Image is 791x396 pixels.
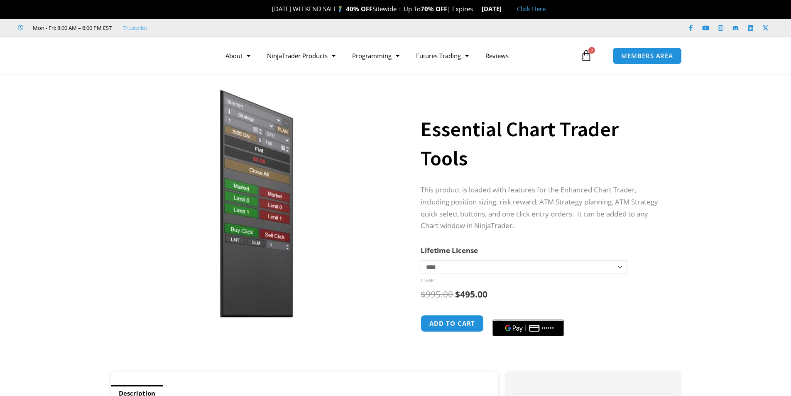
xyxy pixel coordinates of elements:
p: This product is loaded with features for the Enhanced Chart Trader, including position sizing, ri... [421,184,663,232]
img: Essential Chart Trader Tools [123,89,390,318]
strong: 70% OFF [421,5,447,13]
button: Buy with GPay [492,320,564,336]
img: 🏭 [502,6,508,12]
a: Reviews [477,46,517,65]
bdi: 495.00 [455,288,487,300]
strong: 40% OFF [346,5,372,13]
a: About [217,46,259,65]
span: [DATE] WEEKEND SALE Sitewide + Up To | Expires [263,5,481,13]
strong: [DATE] [482,5,509,13]
img: 🎉 [265,6,272,12]
img: 🏌️‍♂️ [337,6,343,12]
bdi: 995.00 [421,288,453,300]
span: 0 [588,47,595,54]
span: MEMBERS AREA [621,53,673,59]
a: Clear options [421,278,433,283]
h1: Essential Chart Trader Tools [421,115,663,173]
a: Futures Trading [408,46,477,65]
label: Lifetime License [421,246,478,255]
nav: Menu [217,46,578,65]
a: 0 [568,44,605,68]
span: Mon - Fri: 8:00 AM – 6:00 PM EST [31,23,112,33]
span: $ [421,288,426,300]
text: •••••• [542,325,554,331]
span: $ [455,288,460,300]
a: Click Here [517,5,546,13]
img: LogoAI | Affordable Indicators – NinjaTrader [98,41,187,71]
button: Add to cart [421,315,484,332]
img: ⌛ [473,6,480,12]
a: Trustpilot [123,23,147,33]
a: MEMBERS AREA [612,47,682,64]
a: NinjaTrader Products [259,46,344,65]
a: Programming [344,46,408,65]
